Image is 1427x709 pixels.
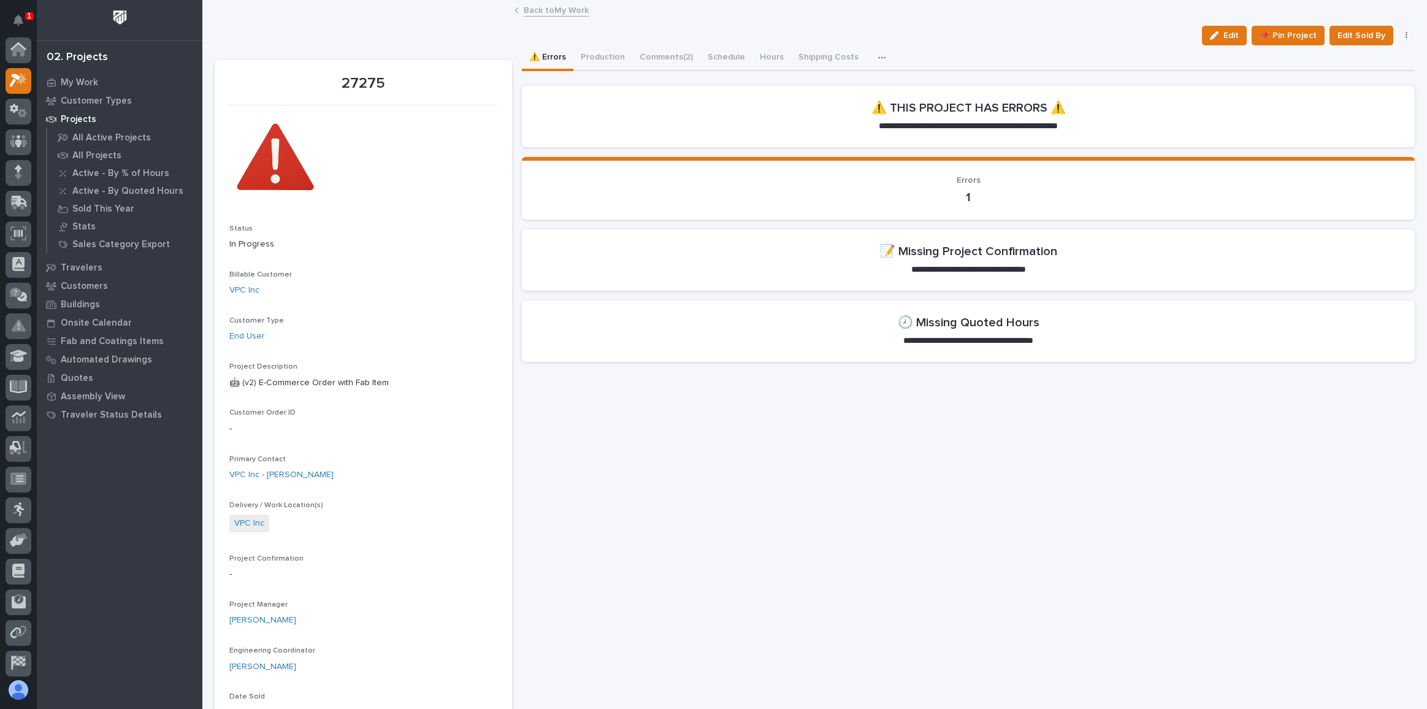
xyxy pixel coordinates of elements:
a: Assembly View [37,387,202,405]
a: Buildings [37,295,202,313]
button: Schedule [700,45,752,71]
a: Projects [37,110,202,128]
a: Customers [37,277,202,295]
span: Project Description [229,363,297,370]
p: Sales Category Export [72,239,170,250]
p: Traveler Status Details [61,410,162,421]
p: - [229,423,497,435]
p: Stats [72,221,96,232]
p: 1 [537,190,1400,205]
p: Travelers [61,263,102,274]
span: Engineering Coordinator [229,647,315,654]
span: Edit Sold By [1337,28,1385,43]
p: In Progress [229,238,497,251]
p: Quotes [61,373,93,384]
p: Buildings [61,299,100,310]
a: Back toMy Work [524,2,589,17]
a: End User [229,330,265,343]
a: Automated Drawings [37,350,202,369]
p: All Projects [72,150,121,161]
h2: ⚠️ THIS PROJECT HAS ERRORS ⚠️ [871,101,1066,115]
a: Customer Types [37,91,202,110]
p: Assembly View [61,391,125,402]
button: Production [573,45,632,71]
p: 🤖 (v2) E-Commerce Order with Fab Item [229,377,497,389]
a: My Work [37,73,202,91]
button: Comments (2) [632,45,700,71]
button: 📌 Pin Project [1252,26,1325,45]
span: Edit [1223,30,1239,41]
p: 27275 [229,75,497,93]
h2: 🕗 Missing Quoted Hours [898,315,1039,330]
button: Notifications [6,7,31,33]
button: Shipping Costs [791,45,866,71]
a: [PERSON_NAME] [229,614,296,627]
a: Active - By Quoted Hours [47,182,202,199]
img: f_1x3ibihPfB2iJlXnNdxvjN1_naONoCu3H31g_u8nM [229,113,321,205]
button: users-avatar [6,677,31,703]
a: Fab and Coatings Items [37,332,202,350]
p: Fab and Coatings Items [61,336,164,347]
a: VPC Inc [234,517,264,530]
span: Billable Customer [229,271,292,278]
a: Active - By % of Hours [47,164,202,182]
span: Customer Order ID [229,409,296,416]
div: Notifications1 [15,15,31,34]
a: Traveler Status Details [37,405,202,424]
p: - [229,568,497,581]
img: Workspace Logo [109,6,131,29]
div: 02. Projects [47,51,108,64]
a: VPC Inc [229,284,259,297]
button: Hours [752,45,791,71]
p: Active - By Quoted Hours [72,186,183,197]
span: Date Sold [229,693,265,700]
p: All Active Projects [72,132,151,144]
button: Edit [1202,26,1247,45]
p: Projects [61,114,96,125]
h2: 📝 Missing Project Confirmation [880,244,1057,259]
span: Project Confirmation [229,555,304,562]
p: Automated Drawings [61,354,152,366]
span: Customer Type [229,317,284,324]
a: Onsite Calendar [37,313,202,332]
a: [PERSON_NAME] [229,661,296,673]
button: Edit Sold By [1329,26,1393,45]
a: Travelers [37,258,202,277]
span: 📌 Pin Project [1260,28,1317,43]
a: All Active Projects [47,129,202,146]
button: ⚠️ Errors [522,45,573,71]
p: Onsite Calendar [61,318,132,329]
a: Sales Category Export [47,236,202,253]
a: All Projects [47,147,202,164]
span: Project Manager [229,601,288,608]
a: Quotes [37,369,202,387]
p: 1 [27,12,31,20]
span: Primary Contact [229,456,286,463]
span: Delivery / Work Location(s) [229,502,323,509]
p: Customer Types [61,96,132,107]
a: Stats [47,218,202,235]
p: Sold This Year [72,204,134,215]
p: Active - By % of Hours [72,168,169,179]
a: VPC Inc - [PERSON_NAME] [229,469,334,481]
p: Customers [61,281,108,292]
span: Errors [957,176,981,185]
a: Sold This Year [47,200,202,217]
span: Status [229,225,253,232]
p: My Work [61,77,98,88]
